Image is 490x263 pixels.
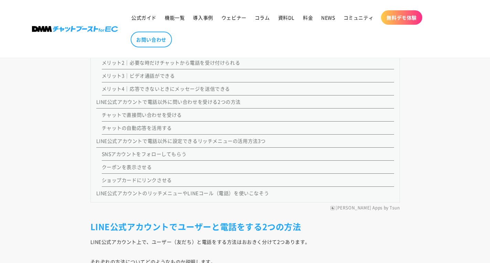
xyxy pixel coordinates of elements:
[136,36,166,43] span: お問い合わせ
[102,124,172,131] a: チャットの自動応答を活用する
[102,176,172,183] a: ショップカードにリンクさせる
[90,221,400,232] h2: LINE公式アカウントでユーザーと電話をする2つの方法
[102,150,187,157] a: SNSアカウントをフォローしてもらう
[217,10,251,25] a: ウェビナー
[96,137,266,144] a: LINE公式アカウントで電話以外に設定できるリッチメニューの活用方法3つ
[32,26,118,32] img: 株式会社DMM Boost
[102,59,240,66] a: メリット2｜必要な時だけチャットから電話を受け付けられる
[303,14,313,21] span: 料金
[189,10,217,25] a: 導入事例
[127,10,161,25] a: 公式ガイド
[102,111,182,118] a: チャットで直接問い合わせを受ける
[330,206,335,210] img: RuffRuff Apps
[131,14,156,21] span: 公式ガイド
[339,10,378,25] a: コミュニティ
[96,190,269,196] a: LINE公式アカウントのリッチメニューやLINEコール（電話）を使いこなそう
[317,10,339,25] a: NEWS
[102,85,230,92] a: メリット4｜応答できないときにメッセージを送信できる
[255,14,270,21] span: コラム
[381,10,422,25] a: 無料デモ体験
[278,14,295,21] span: 資料DL
[102,72,175,79] a: メリット3｜ビデオ通話ができる
[102,163,152,170] a: クーポンを表示させる
[390,205,400,211] a: Tsun
[274,10,299,25] a: 資料DL
[161,10,189,25] a: 機能一覧
[299,10,317,25] a: 料金
[386,14,417,21] span: 無料デモ体験
[165,14,185,21] span: 機能一覧
[221,14,247,21] span: ウェビナー
[251,10,274,25] a: コラム
[344,14,374,21] span: コミュニティ
[336,205,383,211] a: [PERSON_NAME] Apps
[193,14,213,21] span: 導入事例
[321,14,335,21] span: NEWS
[90,237,400,247] p: LINE公式アカウント上で、ユーザー（友だち）と電話をする方法はおおきく分けて2つあります。
[131,32,172,47] a: お問い合わせ
[384,205,389,211] span: by
[96,98,241,105] a: LINE公式アカウントで電話以外に問い合わせを受ける2つの方法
